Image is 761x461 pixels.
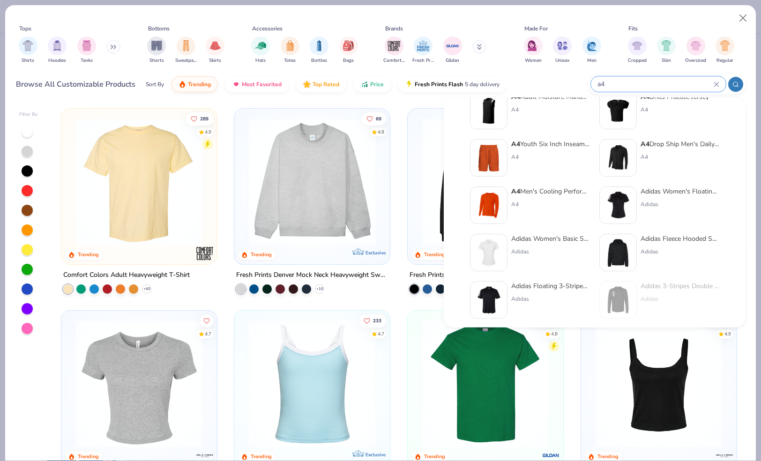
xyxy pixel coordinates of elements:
[378,330,385,337] div: 4.7
[590,320,727,447] img: 8af284bf-0d00-45ea-9003-ce4b9a3194ad
[339,37,358,64] div: filter for Bags
[632,40,642,51] img: Cropped Image
[716,37,734,64] button: filter button
[604,143,633,172] img: 6e34052c-87ee-4e37-8694-4bdd0c6c264b
[641,139,719,149] div: Drop Ship Men's Daily Polyester 1/4 Zip
[551,330,558,337] div: 4.8
[511,153,590,161] div: A4
[148,24,170,33] div: Bottoms
[378,128,385,135] div: 4.8
[225,76,289,92] button: Most Favorited
[553,37,572,64] button: filter button
[296,76,346,92] button: Top Rated
[690,40,701,51] img: Oversized Image
[63,269,190,281] div: Comfort Colors Adult Heavyweight T-Shirt
[186,112,213,125] button: Like
[71,320,208,447] img: aa15adeb-cc10-480b-b531-6e6e449d5067
[316,286,323,292] span: + 10
[641,234,719,244] div: Adidas Fleece Hooded Sweatshirt
[242,81,282,88] span: Most Favorited
[188,81,211,88] span: Trending
[724,330,731,337] div: 4.9
[641,200,719,208] div: Adidas
[251,37,270,64] div: filter for Hats
[398,76,507,92] button: Fresh Prints Flash5 day delivery
[716,57,733,64] span: Regular
[362,112,387,125] button: Like
[528,40,538,51] img: Women Image
[587,57,597,64] span: Men
[181,40,191,51] img: Sweatpants Image
[311,57,327,64] span: Bottles
[385,24,403,33] div: Brands
[147,37,166,64] div: filter for Shorts
[281,37,299,64] button: filter button
[511,186,590,196] div: Men's Cooling Performance Long Sleeve T-Shirt
[511,247,590,256] div: Adidas
[207,320,344,447] img: 28425ec1-0436-412d-a053-7d6557a5cd09
[661,40,671,51] img: Slim Image
[628,24,638,33] div: Fits
[412,37,434,64] div: filter for Fresh Prints
[416,39,430,53] img: Fresh Prints Image
[147,37,166,64] button: filter button
[255,40,266,51] img: Hats Image
[143,286,150,292] span: + 60
[511,92,590,102] div: Adult Moisture Management V Neck Muscle Shirt
[48,57,66,64] span: Hoodies
[557,40,568,51] img: Unisex Image
[474,285,503,314] img: 1bd27eca-3173-49a0-9d70-07183cfeedbd
[179,81,186,88] img: trending.gif
[555,57,569,64] span: Unisex
[511,105,590,114] div: A4
[206,37,224,64] button: filter button
[511,140,520,149] strong: A4
[685,57,706,64] span: Oversized
[366,250,386,256] span: Exclusive
[446,57,459,64] span: Gildan
[22,57,34,64] span: Shirts
[443,37,462,64] div: filter for Gildan
[232,81,240,88] img: most_fav.gif
[641,247,719,256] div: Adidas
[511,281,590,291] div: Adidas Floating 3-Stripes Polo
[205,128,211,135] div: 4.9
[252,24,283,33] div: Accessories
[303,81,311,88] img: TopRated.gif
[628,37,647,64] div: filter for Cropped
[604,285,633,314] img: 30c5e226-76f7-4676-8287-5f01bdbded3b
[734,9,752,27] button: Close
[146,80,164,89] div: Sort By
[641,281,719,291] div: Adidas 3-Stripes Double Knit Quarter-Zip Pullover
[149,57,164,64] span: Shorts
[19,37,37,64] button: filter button
[525,57,542,64] span: Women
[720,40,731,51] img: Regular Image
[604,191,633,220] img: b0af2bc0-bd13-459b-852d-72ea13597e5c
[19,111,38,118] div: Filter By
[641,295,719,303] div: Adidas
[370,81,384,88] span: Price
[19,24,31,33] div: Tops
[412,37,434,64] button: filter button
[685,37,706,64] button: filter button
[511,234,590,244] div: Adidas Women's Basic Sport Polo
[151,40,162,51] img: Shorts Image
[417,320,554,447] img: db319196-8705-402d-8b46-62aaa07ed94f
[662,57,671,64] span: Slim
[52,40,62,51] img: Hoodies Image
[48,37,67,64] button: filter button
[405,81,413,88] img: flash.gif
[310,37,328,64] button: filter button
[387,39,401,53] img: Comfort Colors Image
[210,40,221,51] img: Skirts Image
[511,92,520,101] strong: A4
[641,92,709,102] div: Drills Practice Jersey
[511,295,590,303] div: Adidas
[313,81,339,88] span: Top Rated
[383,57,405,64] span: Comfort Colors
[285,40,295,51] img: Totes Image
[310,37,328,64] div: filter for Bottles
[354,76,391,92] button: Price
[524,37,543,64] div: filter for Women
